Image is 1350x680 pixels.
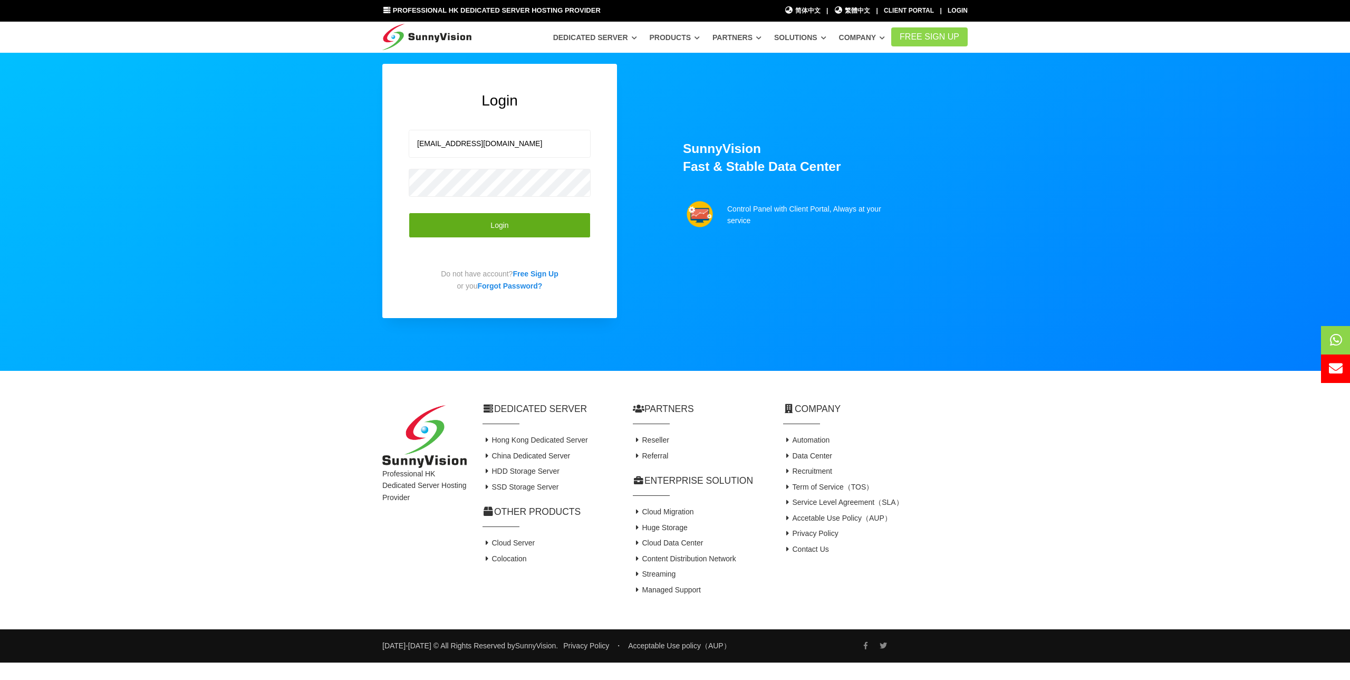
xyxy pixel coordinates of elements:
[483,452,570,460] a: China Dedicated Server
[483,403,617,416] h2: Dedicated Server
[633,507,694,516] a: Cloud Migration
[884,7,934,14] a: Client Portal
[727,203,893,227] p: Control Panel with Client Portal, Always at your service
[374,405,475,598] div: Professional HK Dedicated Server Hosting Provider
[712,28,761,47] a: Partners
[633,554,736,563] a: Content Distribution Network
[834,6,871,16] a: 繁體中文
[633,436,669,444] a: Reseller
[784,6,821,16] a: 简体中文
[483,505,617,519] h2: Other Products
[483,554,527,563] a: Colocation
[783,529,838,538] a: Privacy Policy
[783,514,892,522] a: Accetable Use Policy（AUP）
[515,641,556,650] a: SunnyVision
[409,90,591,111] h2: Login
[483,436,588,444] a: Hong Kong Dedicated Server
[649,28,700,47] a: Products
[483,467,560,475] a: HDD Storage Server
[409,213,591,238] button: Login
[615,641,622,650] span: ・
[940,6,941,16] li: |
[876,6,877,16] li: |
[382,405,467,468] img: SunnyVision Limited
[783,467,832,475] a: Recruitment
[633,403,767,416] h2: Partners
[783,498,903,506] a: Service Level Agreement（SLA）
[683,140,968,176] h1: SunnyVision Fast & Stable Data Center
[783,483,873,491] a: Term of Service（TOS）
[409,268,591,292] p: Do not have account? or you
[774,28,826,47] a: Solutions
[633,452,668,460] a: Referral
[513,270,558,278] a: Free Sign Up
[478,282,543,290] a: Forgot Password?
[409,130,591,158] input: Email
[633,586,701,594] a: Managed Support
[633,474,767,487] h2: Enterprise Solution
[687,201,713,227] img: support.png
[553,28,637,47] a: Dedicated Server
[891,27,968,46] a: FREE Sign Up
[783,436,830,444] a: Automation
[948,7,968,14] a: Login
[633,570,676,578] a: Streaming
[563,641,609,650] a: Privacy Policy
[826,6,828,16] li: |
[382,640,558,652] small: [DATE]-[DATE] © All Rights Reserved by .
[393,6,601,14] span: Professional HK Dedicated Server Hosting Provider
[783,403,968,416] h2: Company
[839,28,885,47] a: Company
[483,483,558,491] a: SSD Storage Server
[783,545,829,553] a: Contact Us
[783,452,832,460] a: Data Center
[633,539,703,547] a: Cloud Data Center
[633,523,688,532] a: Huge Storage
[628,641,731,650] a: Acceptable Use policy（AUP）
[483,539,535,547] a: Cloud Server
